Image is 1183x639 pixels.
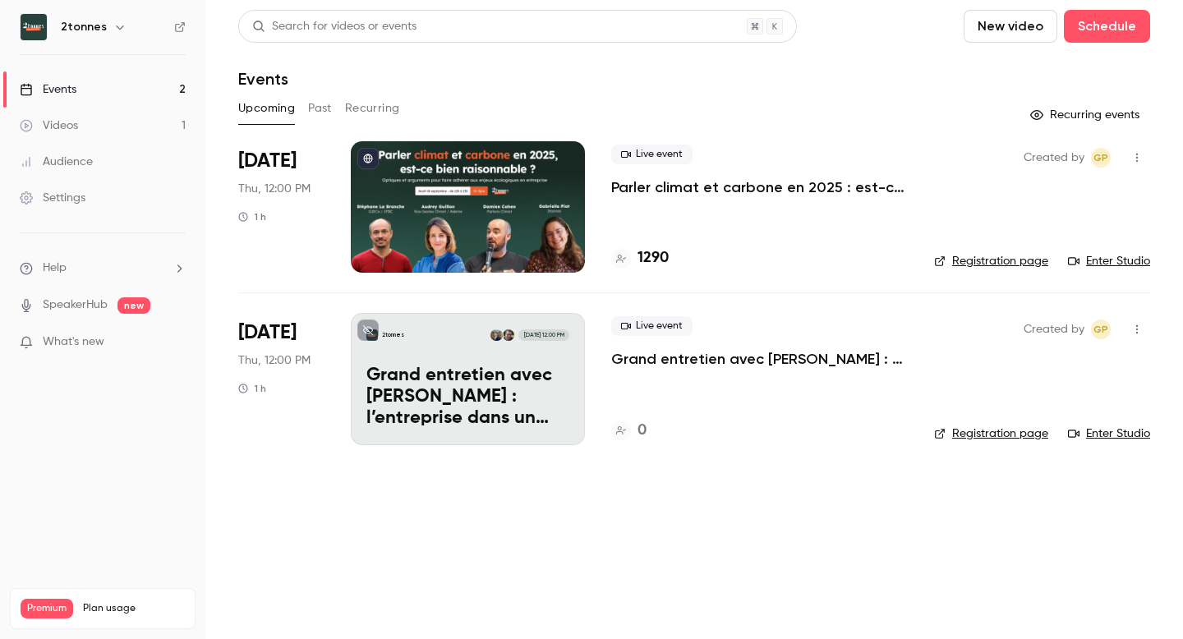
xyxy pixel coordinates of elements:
[1023,102,1150,128] button: Recurring events
[238,313,325,444] div: Oct 16 Thu, 12:00 PM (Europe/Paris)
[238,148,297,174] span: [DATE]
[934,425,1048,442] a: Registration page
[351,313,585,444] a: Grand entretien avec Frédéric Mazzella : l’entreprise dans un monde en crises 2tonnesPierre-Alix ...
[238,95,295,122] button: Upcoming
[611,247,669,269] a: 1290
[382,331,404,339] p: 2tonnes
[1093,148,1108,168] span: GP
[238,319,297,346] span: [DATE]
[611,349,908,369] a: Grand entretien avec [PERSON_NAME] : l’entreprise dans un monde en crises
[1024,148,1084,168] span: Created by
[21,14,47,40] img: 2tonnes
[252,18,417,35] div: Search for videos or events
[638,420,647,442] h4: 0
[503,329,514,341] img: Pierre-Alix Lloret-Bavai
[611,177,908,197] a: Parler climat et carbone en 2025 : est-ce bien raisonnable ?
[20,260,186,277] li: help-dropdown-opener
[238,210,266,223] div: 1 h
[490,329,502,341] img: Frédéric Mazzella
[934,253,1048,269] a: Registration page
[1024,319,1084,339] span: Created by
[238,141,325,273] div: Sep 18 Thu, 12:00 PM (Europe/Paris)
[964,10,1057,43] button: New video
[345,95,400,122] button: Recurring
[117,297,150,314] span: new
[43,297,108,314] a: SpeakerHub
[1093,319,1108,339] span: GP
[611,316,693,336] span: Live event
[20,81,76,98] div: Events
[1068,253,1150,269] a: Enter Studio
[638,247,669,269] h4: 1290
[611,420,647,442] a: 0
[21,599,73,618] span: Premium
[611,145,693,164] span: Live event
[20,117,78,134] div: Videos
[238,69,288,89] h1: Events
[308,95,332,122] button: Past
[238,382,266,395] div: 1 h
[1091,148,1111,168] span: Gabrielle Piot
[43,260,67,277] span: Help
[43,333,104,351] span: What's new
[1064,10,1150,43] button: Schedule
[83,602,185,615] span: Plan usage
[166,335,186,350] iframe: Noticeable Trigger
[20,190,85,206] div: Settings
[1091,319,1111,339] span: Gabrielle Piot
[238,181,311,197] span: Thu, 12:00 PM
[61,19,107,35] h6: 2tonnes
[238,352,311,369] span: Thu, 12:00 PM
[518,329,568,341] span: [DATE] 12:00 PM
[366,365,569,429] p: Grand entretien avec [PERSON_NAME] : l’entreprise dans un monde en crises
[20,154,93,170] div: Audience
[1068,425,1150,442] a: Enter Studio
